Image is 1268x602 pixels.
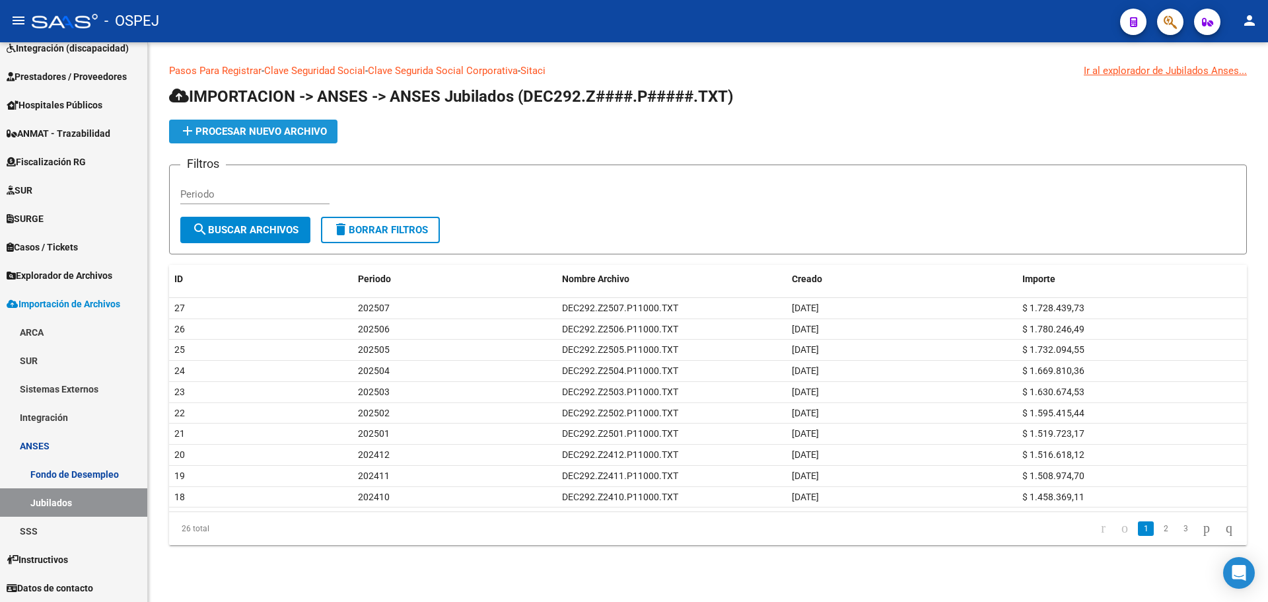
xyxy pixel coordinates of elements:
a: 2 [1158,521,1174,536]
span: Fiscalización RG [7,155,86,169]
span: 19 [174,470,185,481]
span: Prestadores / Proveedores [7,69,127,84]
button: Borrar Filtros [321,217,440,243]
span: $ 1.508.974,70 [1022,470,1084,481]
mat-icon: search [192,221,208,237]
span: $ 1.519.723,17 [1022,428,1084,439]
mat-icon: person [1242,13,1257,28]
span: Importación de Archivos [7,297,120,311]
span: 25 [174,344,185,355]
span: SUR [7,183,32,198]
span: $ 1.728.439,73 [1022,303,1084,313]
span: Importe [1022,274,1055,284]
span: Nombre Archivo [562,274,629,284]
span: [DATE] [792,449,819,460]
span: 202501 [358,428,390,439]
span: DEC292.Z2504.P11000.TXT [562,365,678,376]
span: 23 [174,387,185,397]
span: DEC292.Z2410.P11000.TXT [562,492,678,502]
span: 24 [174,365,185,376]
a: go to next page [1197,521,1216,536]
span: 20 [174,449,185,460]
span: Datos de contacto [7,581,93,595]
span: $ 1.780.246,49 [1022,324,1084,334]
span: DEC292.Z2502.P11000.TXT [562,408,678,418]
span: 202502 [358,408,390,418]
span: Buscar Archivos [192,224,299,236]
button: Procesar nuevo archivo [169,120,337,143]
span: 202506 [358,324,390,334]
li: page 1 [1136,517,1156,540]
a: go to first page [1095,521,1111,536]
span: [DATE] [792,492,819,502]
a: Clave Seguridad Social [264,65,365,77]
a: Sitaci [520,65,546,77]
span: DEC292.Z2506.P11000.TXT [562,324,678,334]
span: Instructivos [7,552,68,567]
span: Procesar nuevo archivo [180,126,327,137]
mat-icon: menu [11,13,26,28]
div: Ir al explorador de Jubilados Anses... [1084,63,1247,78]
p: - - - [169,63,1247,78]
span: DEC292.Z2411.P11000.TXT [562,470,678,481]
div: Open Intercom Messenger [1223,557,1255,589]
a: go to last page [1220,521,1238,536]
span: 202507 [358,303,390,313]
span: [DATE] [792,387,819,397]
span: [DATE] [792,344,819,355]
span: [DATE] [792,324,819,334]
span: 26 [174,324,185,334]
datatable-header-cell: Importe [1017,265,1247,293]
span: [DATE] [792,303,819,313]
span: [DATE] [792,365,819,376]
span: Hospitales Públicos [7,98,102,112]
a: Pasos Para Registrar [169,65,262,77]
li: page 3 [1176,517,1195,540]
a: Clave Segurida Social Corporativa [368,65,518,77]
a: 3 [1178,521,1193,536]
span: 202411 [358,470,390,481]
span: 202412 [358,449,390,460]
datatable-header-cell: Creado [787,265,1016,293]
span: [DATE] [792,470,819,481]
mat-icon: add [180,123,195,139]
li: page 2 [1156,517,1176,540]
span: IMPORTACION -> ANSES -> ANSES Jubilados (DEC292.Z####.P#####.TXT) [169,87,733,106]
span: $ 1.669.810,36 [1022,365,1084,376]
a: 1 [1138,521,1154,536]
span: $ 1.516.618,12 [1022,449,1084,460]
span: 22 [174,408,185,418]
span: DEC292.Z2501.P11000.TXT [562,428,678,439]
span: [DATE] [792,408,819,418]
a: go to previous page [1115,521,1134,536]
span: Creado [792,274,822,284]
datatable-header-cell: Periodo [353,265,556,293]
span: ANMAT - Trazabilidad [7,126,110,141]
span: Periodo [358,274,391,284]
span: SURGE [7,211,44,226]
span: 202505 [358,344,390,355]
h3: Filtros [180,155,226,173]
span: $ 1.732.094,55 [1022,344,1084,355]
mat-icon: delete [333,221,349,237]
span: 202503 [358,387,390,397]
datatable-header-cell: Nombre Archivo [557,265,787,293]
span: DEC292.Z2505.P11000.TXT [562,344,678,355]
span: $ 1.630.674,53 [1022,387,1084,397]
span: DEC292.Z2507.P11000.TXT [562,303,678,313]
span: Casos / Tickets [7,240,78,254]
span: Integración (discapacidad) [7,41,129,56]
span: DEC292.Z2503.P11000.TXT [562,387,678,397]
span: - OSPEJ [104,7,159,36]
span: 18 [174,492,185,502]
button: Buscar Archivos [180,217,310,243]
span: Explorador de Archivos [7,268,112,283]
span: ID [174,274,183,284]
span: 27 [174,303,185,313]
span: 202504 [358,365,390,376]
span: Borrar Filtros [333,224,428,236]
span: 21 [174,428,185,439]
div: 26 total [169,512,382,545]
span: [DATE] [792,428,819,439]
span: DEC292.Z2412.P11000.TXT [562,449,678,460]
